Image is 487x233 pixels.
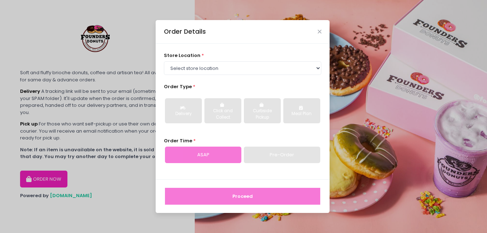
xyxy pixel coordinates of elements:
div: Curbside Pickup [249,108,276,120]
div: Delivery [170,111,197,117]
span: Order Time [164,137,192,144]
span: store location [164,52,200,59]
button: Meal Plan [283,98,320,123]
div: Order Details [164,27,206,36]
span: Order Type [164,83,192,90]
button: Proceed [165,188,320,205]
button: Curbside Pickup [244,98,281,123]
div: Click and Collect [209,108,236,120]
button: Delivery [165,98,202,123]
div: Meal Plan [288,111,315,117]
button: Close [318,30,321,33]
button: Click and Collect [204,98,241,123]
